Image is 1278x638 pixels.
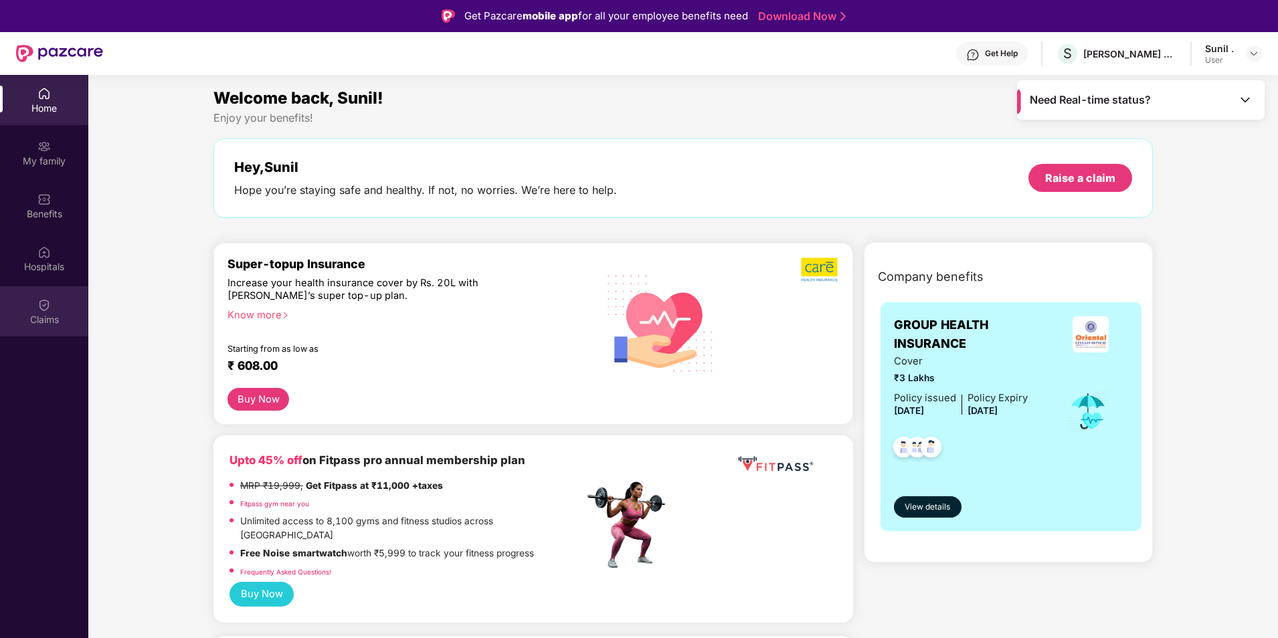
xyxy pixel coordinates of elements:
p: Unlimited access to 8,100 gyms and fitness studios across [GEOGRAPHIC_DATA] [240,514,584,543]
div: Sunil . [1205,42,1234,55]
div: Get Help [985,48,1018,59]
div: Increase your health insurance cover by Rs. 20L with [PERSON_NAME]’s super top-up plan. [227,277,527,303]
strong: Get Fitpass at ₹11,000 +taxes [306,480,443,491]
img: svg+xml;base64,PHN2ZyBpZD0iSGVscC0zMngzMiIgeG1sbnM9Imh0dHA6Ly93d3cudzMub3JnLzIwMDAvc3ZnIiB3aWR0aD... [966,48,980,62]
img: fppp.png [735,451,816,476]
img: svg+xml;base64,PHN2ZyBpZD0iSG9zcGl0YWxzIiB4bWxucz0iaHR0cDovL3d3dy53My5vcmcvMjAwMC9zdmciIHdpZHRoPS... [37,245,51,259]
div: Super-topup Insurance [227,257,584,271]
span: GROUP HEALTH INSURANCE [894,316,1053,354]
img: icon [1067,389,1110,433]
del: MRP ₹19,999, [240,480,303,491]
img: svg+xml;base64,PHN2ZyBpZD0iRHJvcGRvd24tMzJ4MzIiIHhtbG5zPSJodHRwOi8vd3d3LnczLm9yZy8yMDAwL3N2ZyIgd2... [1249,48,1259,59]
div: Know more [227,309,576,318]
div: Policy issued [894,391,956,406]
img: svg+xml;base64,PHN2ZyB3aWR0aD0iMjAiIGhlaWdodD0iMjAiIHZpZXdCb3g9IjAgMCAyMCAyMCIgZmlsbD0ibm9uZSIgeG... [37,140,51,153]
img: svg+xml;base64,PHN2ZyB4bWxucz0iaHR0cDovL3d3dy53My5vcmcvMjAwMC9zdmciIHhtbG5zOnhsaW5rPSJodHRwOi8vd3... [597,257,725,387]
img: svg+xml;base64,PHN2ZyB4bWxucz0iaHR0cDovL3d3dy53My5vcmcvMjAwMC9zdmciIHdpZHRoPSI0OC45NDMiIGhlaWdodD... [915,433,947,465]
img: svg+xml;base64,PHN2ZyB4bWxucz0iaHR0cDovL3d3dy53My5vcmcvMjAwMC9zdmciIHdpZHRoPSI0OC45MTUiIGhlaWdodD... [901,433,934,465]
img: Toggle Icon [1239,93,1252,106]
span: [DATE] [894,405,924,416]
img: New Pazcare Logo [16,45,103,62]
b: on Fitpass pro annual membership plan [230,453,525,467]
span: Welcome back, Sunil! [213,88,383,108]
img: Stroke [840,9,846,23]
b: Upto 45% off [230,453,302,467]
strong: Free Noise smartwatch [240,548,347,558]
img: insurerLogo [1073,316,1109,352]
div: Hope you’re staying safe and healthy. If not, no worries. We’re here to help. [234,183,617,197]
div: Get Pazcare for all your employee benefits need [464,8,748,24]
button: Buy Now [227,388,289,411]
div: Enjoy your benefits! [213,111,1153,125]
img: svg+xml;base64,PHN2ZyBpZD0iSG9tZSIgeG1sbnM9Imh0dHA6Ly93d3cudzMub3JnLzIwMDAvc3ZnIiB3aWR0aD0iMjAiIG... [37,87,51,100]
img: Logo [442,9,455,23]
img: svg+xml;base64,PHN2ZyBpZD0iQmVuZWZpdHMiIHhtbG5zPSJodHRwOi8vd3d3LnczLm9yZy8yMDAwL3N2ZyIgd2lkdGg9Ij... [37,193,51,206]
p: worth ₹5,999 to track your fitness progress [240,546,534,561]
span: [DATE] [968,405,998,416]
button: Buy Now [230,582,294,607]
div: Hey, Sunil [234,159,617,175]
img: b5dec4f62d2307b9de63beb79f102df3.png [801,257,839,282]
span: right [282,312,289,319]
a: Download Now [758,9,842,23]
div: [PERSON_NAME] CONSULTANTS P LTD [1083,47,1177,60]
img: svg+xml;base64,PHN2ZyBpZD0iQ2xhaW0iIHhtbG5zPSJodHRwOi8vd3d3LnczLm9yZy8yMDAwL3N2ZyIgd2lkdGg9IjIwIi... [37,298,51,312]
img: fpp.png [583,478,677,572]
span: Need Real-time status? [1030,93,1151,107]
div: Raise a claim [1045,171,1115,185]
span: Company benefits [878,268,984,286]
div: ₹ 608.00 [227,358,571,375]
span: View details [905,501,950,514]
span: Cover [894,354,1028,369]
span: ₹3 Lakhs [894,371,1028,386]
div: User [1205,55,1234,66]
div: Policy Expiry [968,391,1028,406]
span: S [1063,45,1072,62]
div: Starting from as low as [227,344,527,353]
a: Fitpass gym near you [240,500,309,508]
a: Frequently Asked Questions! [240,568,331,576]
img: svg+xml;base64,PHN2ZyB4bWxucz0iaHR0cDovL3d3dy53My5vcmcvMjAwMC9zdmciIHdpZHRoPSI0OC45NDMiIGhlaWdodD... [887,433,920,465]
button: View details [894,496,962,518]
strong: mobile app [523,9,578,22]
